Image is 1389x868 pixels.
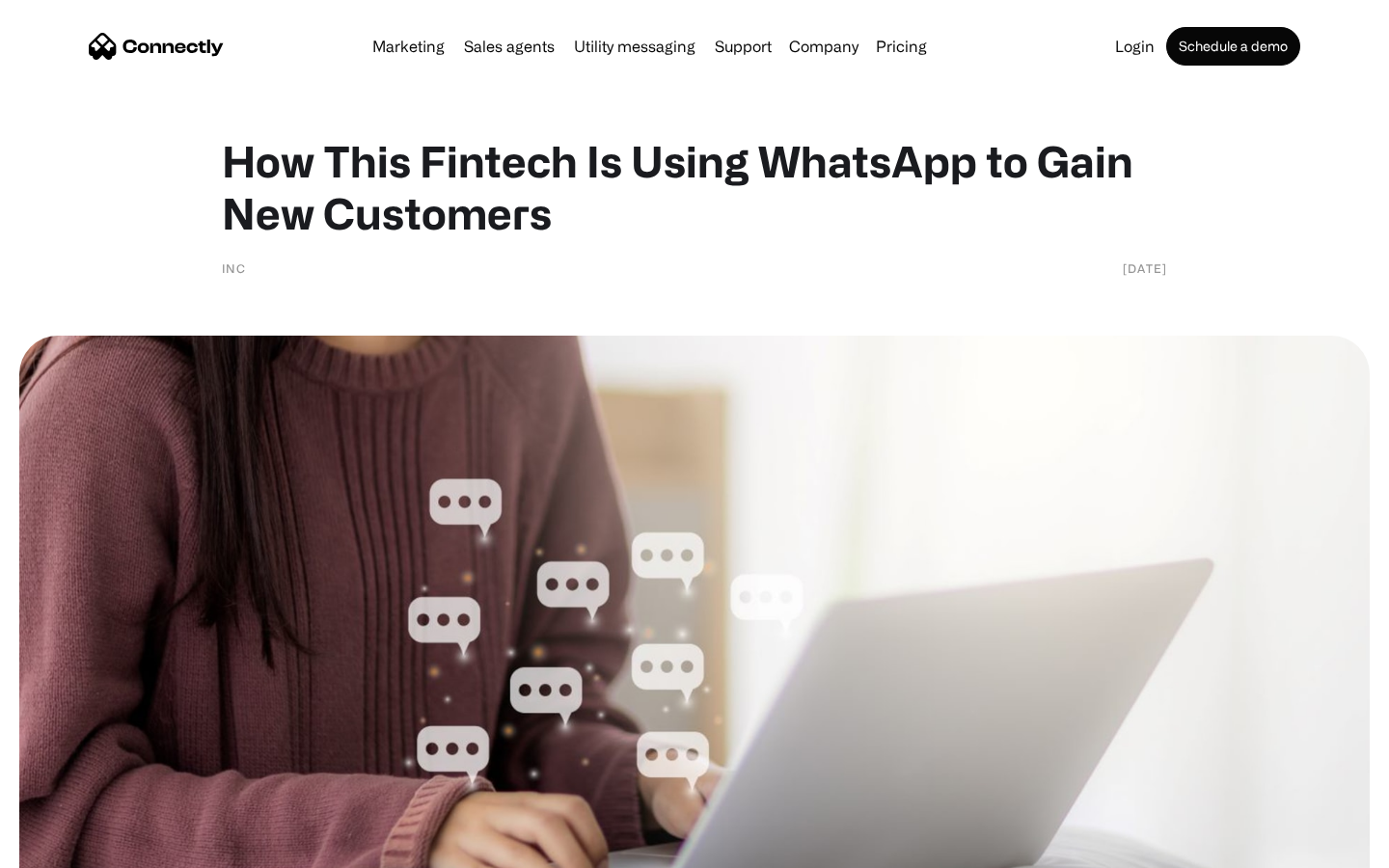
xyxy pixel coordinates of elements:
[222,135,1167,239] h1: How This Fintech Is Using WhatsApp to Gain New Customers
[19,834,116,861] aside: Language selected: English
[222,258,246,278] div: INC
[789,33,858,60] div: Company
[365,39,452,54] a: Marketing
[1166,27,1300,66] a: Schedule a demo
[707,39,779,54] a: Support
[868,39,935,54] a: Pricing
[1107,39,1162,54] a: Login
[566,39,703,54] a: Utility messaging
[1123,258,1167,278] div: [DATE]
[456,39,562,54] a: Sales agents
[39,834,116,861] ul: Language list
